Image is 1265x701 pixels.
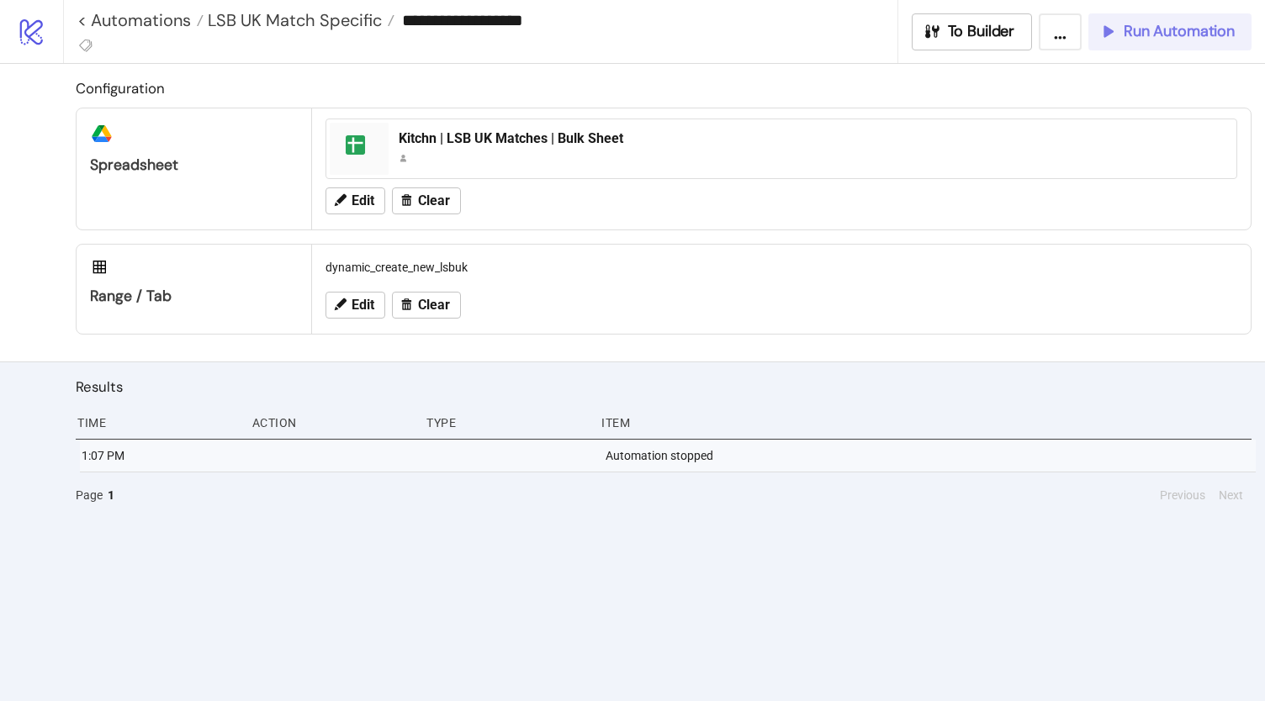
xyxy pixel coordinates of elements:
[204,9,382,31] span: LSB UK Match Specific
[204,12,394,29] a: LSB UK Match Specific
[418,298,450,313] span: Clear
[77,12,204,29] a: < Automations
[326,292,385,319] button: Edit
[399,129,1226,148] div: Kitchn | LSB UK Matches | Bulk Sheet
[103,486,119,504] button: 1
[1088,13,1252,50] button: Run Automation
[1155,486,1210,504] button: Previous
[76,376,1252,398] h2: Results
[948,22,1015,41] span: To Builder
[418,193,450,208] span: Clear
[80,440,243,472] div: 1:07 PM
[326,187,385,214] button: Edit
[76,407,239,439] div: Time
[76,486,103,504] span: Page
[392,187,461,214] button: Clear
[90,155,298,175] div: Spreadsheet
[1039,13,1082,50] button: ...
[76,77,1252,99] h2: Configuration
[352,193,374,208] span: Edit
[600,407,1252,439] div: Item
[251,407,414,439] div: Action
[912,13,1033,50] button: To Builder
[352,298,374,313] span: Edit
[604,440,1256,472] div: Automation stopped
[425,407,588,439] div: Type
[392,292,461,319] button: Clear
[319,251,1244,283] div: dynamic_create_new_lsbuk
[90,287,298,306] div: Range / Tab
[1124,22,1235,41] span: Run Automation
[1214,486,1248,504] button: Next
